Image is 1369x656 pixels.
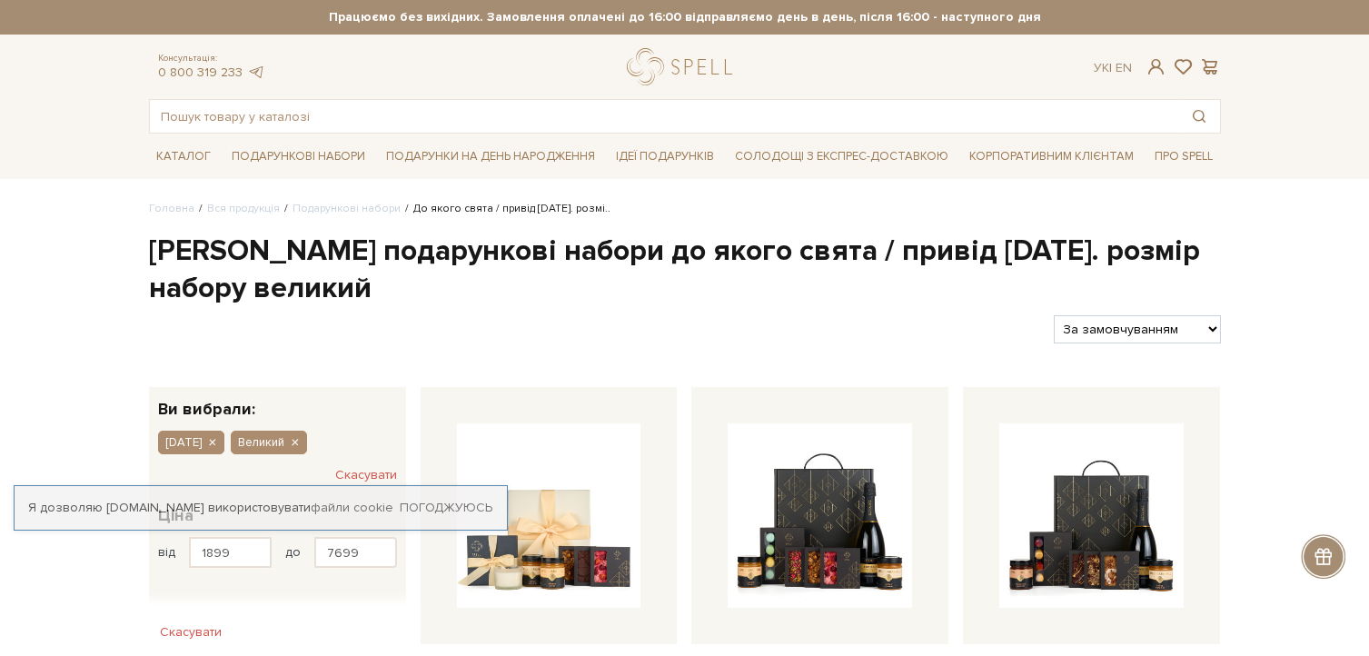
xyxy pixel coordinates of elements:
div: Ви вибрали: [149,387,406,417]
span: від [158,544,175,561]
a: 0 800 319 233 [158,65,243,80]
a: Корпоративним клієнтам [962,143,1141,171]
a: Подарунки на День народження [379,143,602,171]
li: До якого свята / привід [DATE]. розмі.. [401,201,610,217]
span: Великий [238,434,284,451]
strong: Працюємо без вихідних. Замовлення оплачені до 16:00 відправляємо день в день, після 16:00 - насту... [149,9,1221,25]
a: Вся продукція [207,202,280,215]
a: logo [627,48,740,85]
button: Скасувати [335,461,397,490]
span: Консультація: [158,53,265,65]
div: Я дозволяю [DOMAIN_NAME] використовувати [15,500,507,516]
a: Солодощі з експрес-доставкою [728,141,956,172]
a: Погоджуюсь [400,500,492,516]
button: Великий [231,431,307,454]
a: Подарункові набори [224,143,372,171]
h1: [PERSON_NAME] подарункові набори до якого свята / привід [DATE]. розмір набору великий [149,233,1221,308]
input: Пошук товару у каталозі [150,100,1178,133]
span: | [1109,60,1112,75]
a: En [1116,60,1132,75]
a: Каталог [149,143,218,171]
a: Подарункові набори [293,202,401,215]
a: Головна [149,202,194,215]
input: Ціна [189,537,272,568]
button: Скасувати [149,618,233,647]
a: telegram [247,65,265,80]
button: [DATE] [158,431,224,454]
a: Ідеї подарунків [609,143,721,171]
a: файли cookie [311,500,393,515]
div: Ук [1094,60,1132,76]
button: Пошук товару у каталозі [1178,100,1220,133]
a: Про Spell [1147,143,1220,171]
span: до [285,544,301,561]
span: [DATE] [165,434,202,451]
input: Ціна [314,537,397,568]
